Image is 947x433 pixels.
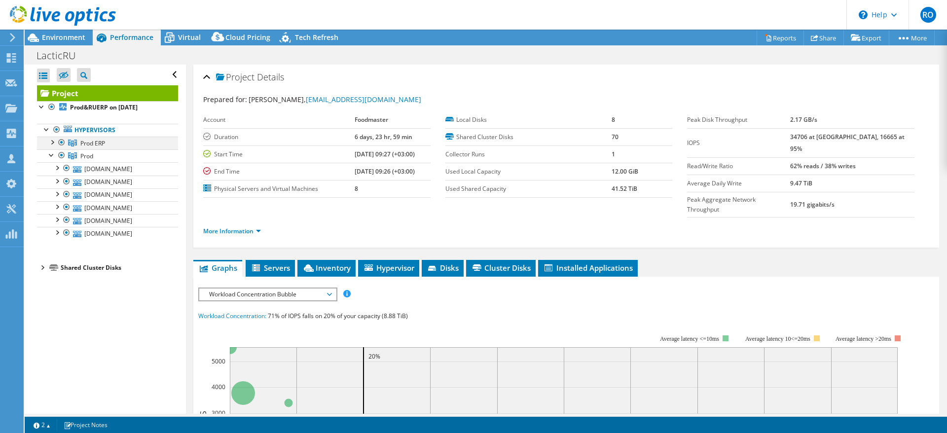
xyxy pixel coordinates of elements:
[257,71,284,83] span: Details
[355,167,415,176] b: [DATE] 09:26 (+03:00)
[37,214,178,227] a: [DOMAIN_NAME]
[612,150,615,158] b: 1
[204,289,331,300] span: Workload Concentration Bubble
[212,383,225,391] text: 4000
[363,263,414,273] span: Hypervisor
[687,115,790,125] label: Peak Disk Throughput
[37,201,178,214] a: [DOMAIN_NAME]
[225,33,270,42] span: Cloud Pricing
[427,263,459,273] span: Disks
[745,335,810,342] tspan: Average latency 10<=20ms
[612,115,615,124] b: 8
[203,167,355,177] label: End Time
[80,139,105,147] span: Prod ERP
[687,161,790,171] label: Read/Write Ratio
[612,167,638,176] b: 12.00 GiB
[612,184,637,193] b: 41.52 TiB
[355,184,358,193] b: 8
[790,162,856,170] b: 62% reads / 38% writes
[198,263,237,273] span: Graphs
[37,149,178,162] a: Prod
[687,179,790,188] label: Average Daily Write
[70,103,138,111] b: Prod&RUERP on [DATE]
[37,85,178,101] a: Project
[37,227,178,240] a: [DOMAIN_NAME]
[37,137,178,149] a: Prod ERP
[212,409,225,417] text: 3000
[445,115,612,125] label: Local Disks
[471,263,531,273] span: Cluster Disks
[920,7,936,23] span: RO
[203,227,261,235] a: More Information
[445,149,612,159] label: Collector Runs
[37,101,178,114] a: Prod&RUERP on [DATE]
[355,115,388,124] b: Foodmaster
[249,95,421,104] span: [PERSON_NAME],
[110,33,153,42] span: Performance
[368,352,380,361] text: 20%
[889,30,935,45] a: More
[660,335,719,342] tspan: Average latency <=10ms
[42,33,85,42] span: Environment
[27,419,57,431] a: 2
[203,149,355,159] label: Start Time
[61,262,178,274] div: Shared Cluster Disks
[543,263,633,273] span: Installed Applications
[37,176,178,188] a: [DOMAIN_NAME]
[37,188,178,201] a: [DOMAIN_NAME]
[687,195,790,215] label: Peak Aggregate Network Throughput
[295,33,338,42] span: Tech Refresh
[790,133,905,153] b: 34706 at [GEOGRAPHIC_DATA], 16665 at 95%
[843,30,889,45] a: Export
[355,150,415,158] b: [DATE] 09:27 (+03:00)
[32,50,91,61] h1: LacticRU
[687,138,790,148] label: IOPS
[859,10,868,19] svg: \n
[790,179,812,187] b: 9.47 TiB
[612,133,619,141] b: 70
[251,263,290,273] span: Servers
[203,132,355,142] label: Duration
[790,200,835,209] b: 19.71 gigabits/s
[57,419,114,431] a: Project Notes
[268,312,408,320] span: 71% of IOPS falls on 20% of your capacity (8.88 TiB)
[198,312,266,320] span: Workload Concentration:
[757,30,804,45] a: Reports
[178,33,201,42] span: Virtual
[80,152,93,160] span: Prod
[445,184,612,194] label: Used Shared Capacity
[836,335,891,342] text: Average latency >20ms
[790,115,817,124] b: 2.17 GB/s
[203,115,355,125] label: Account
[216,72,255,82] span: Project
[302,263,351,273] span: Inventory
[445,132,612,142] label: Shared Cluster Disks
[203,184,355,194] label: Physical Servers and Virtual Machines
[203,95,247,104] label: Prepared for:
[37,162,178,175] a: [DOMAIN_NAME]
[37,124,178,137] a: Hypervisors
[445,167,612,177] label: Used Local Capacity
[212,357,225,365] text: 5000
[355,133,412,141] b: 6 days, 23 hr, 59 min
[306,95,421,104] a: [EMAIL_ADDRESS][DOMAIN_NAME]
[803,30,844,45] a: Share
